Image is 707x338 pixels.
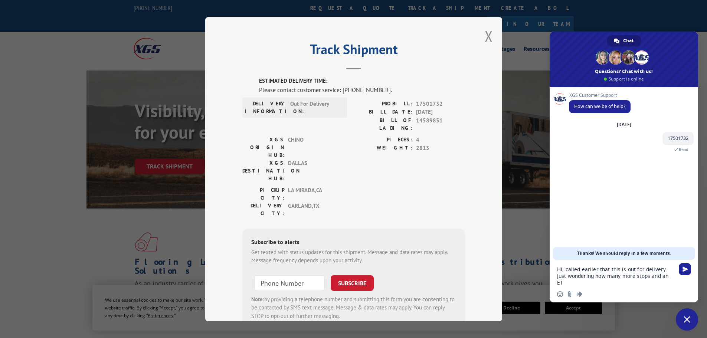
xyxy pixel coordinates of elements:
span: Send a file [567,291,573,297]
span: Audio message [576,291,582,297]
span: 4 [416,135,465,144]
div: Please contact customer service: [PHONE_NUMBER]. [259,85,465,94]
span: [DATE] [416,108,465,117]
span: 14589851 [416,116,465,132]
label: BILL OF LADING: [354,116,412,132]
div: [DATE] [617,122,631,127]
label: PIECES: [354,135,412,144]
span: DALLAS [288,159,338,182]
span: Read [679,147,688,152]
span: XGS Customer Support [569,93,631,98]
div: Close chat [676,308,698,331]
span: 2813 [416,144,465,152]
label: PICKUP CITY: [242,186,284,201]
div: Get texted with status updates for this shipment. Message and data rates may apply. Message frequ... [251,248,456,265]
div: by providing a telephone number and submitting this form you are consenting to be contacted by SM... [251,295,456,320]
label: WEIGHT: [354,144,412,152]
input: Phone Number [254,275,325,291]
span: Out For Delivery [290,99,340,115]
button: SUBSCRIBE [331,275,374,291]
label: PROBILL: [354,99,412,108]
span: 17501732 [668,135,688,141]
label: BILL DATE: [354,108,412,117]
span: Insert an emoji [557,291,563,297]
label: DELIVERY INFORMATION: [245,99,287,115]
label: ESTIMATED DELIVERY TIME: [259,77,465,85]
span: Thanks! We should reply in a few moments. [577,247,671,260]
label: XGS ORIGIN HUB: [242,135,284,159]
label: DELIVERY CITY: [242,201,284,217]
button: Close modal [485,26,493,46]
h2: Track Shipment [242,44,465,58]
span: LA MIRADA , CA [288,186,338,201]
span: Send [679,263,691,275]
label: XGS DESTINATION HUB: [242,159,284,182]
textarea: Compose your message... [557,266,674,286]
span: 17501732 [416,99,465,108]
span: CHINO [288,135,338,159]
div: Chat [607,35,641,46]
strong: Note: [251,295,264,302]
div: Subscribe to alerts [251,237,456,248]
span: Chat [623,35,634,46]
span: How can we be of help? [574,103,625,109]
span: GARLAND , TX [288,201,338,217]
